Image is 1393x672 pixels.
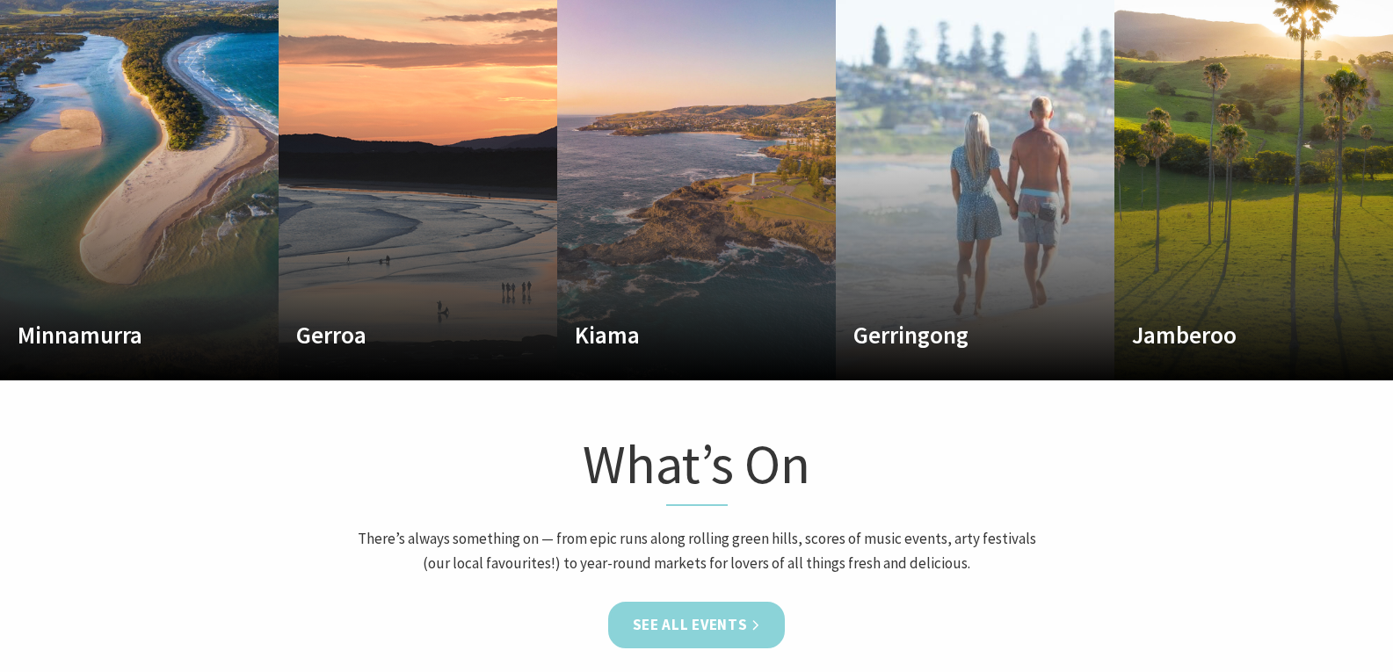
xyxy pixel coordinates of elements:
a: See all Events [608,602,786,648]
p: There’s always something on — from epic runs along rolling green hills, scores of music events, a... [352,527,1041,574]
h4: Kiama [575,321,776,349]
h1: What’s On [352,429,1041,507]
h4: Gerroa [296,321,497,349]
h4: Minnamurra [18,321,219,349]
h4: Gerringong [853,321,1055,349]
h4: Jamberoo [1132,321,1333,349]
